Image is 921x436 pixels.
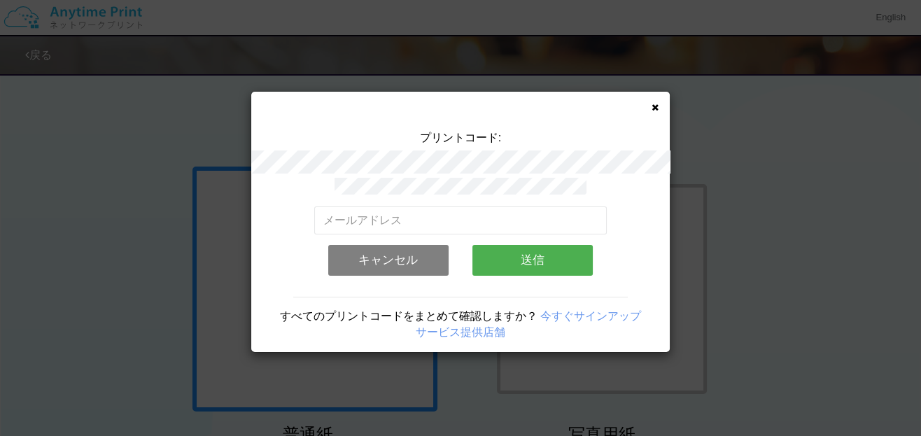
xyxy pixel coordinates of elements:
a: 今すぐサインアップ [540,310,641,322]
input: メールアドレス [314,206,607,234]
a: サービス提供店舗 [416,326,505,338]
button: キャンセル [328,245,449,276]
button: 送信 [472,245,593,276]
span: プリントコード: [420,132,501,143]
span: すべてのプリントコードをまとめて確認しますか？ [280,310,537,322]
